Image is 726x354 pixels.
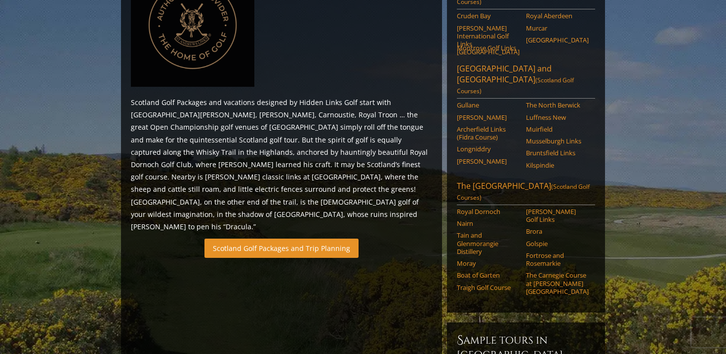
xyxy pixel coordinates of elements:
a: [PERSON_NAME] Golf Links [526,208,589,224]
a: Brora [526,227,589,235]
a: Archerfield Links (Fidra Course) [457,125,520,142]
a: Bruntsfield Links [526,149,589,157]
a: Golspie [526,240,589,248]
a: [GEOGRAPHIC_DATA] and [GEOGRAPHIC_DATA](Scotland Golf Courses) [457,63,595,99]
a: Cruden Bay [457,12,520,20]
a: [GEOGRAPHIC_DATA] [526,36,589,44]
a: The North Berwick [526,101,589,109]
a: Boat of Garten [457,271,520,279]
a: Royal Aberdeen [526,12,589,20]
a: Longniddry [457,145,520,153]
a: Gullane [457,101,520,109]
a: The Carnegie Course at [PERSON_NAME][GEOGRAPHIC_DATA] [526,271,589,295]
a: Fortrose and Rosemarkie [526,251,589,268]
a: Nairn [457,219,520,227]
a: [PERSON_NAME] [457,157,520,165]
p: Scotland Golf Packages and vacations designed by Hidden Links Golf start with [GEOGRAPHIC_DATA][P... [131,96,432,233]
a: Montrose Golf Links [457,44,520,52]
a: [PERSON_NAME] [457,113,520,121]
a: Murcar [526,24,589,32]
a: Muirfield [526,125,589,133]
a: The [GEOGRAPHIC_DATA](Scotland Golf Courses) [457,180,595,205]
a: Tain and Glenmorangie Distillery [457,231,520,255]
a: Royal Dornoch [457,208,520,215]
a: [PERSON_NAME] International Golf Links [GEOGRAPHIC_DATA] [457,24,520,56]
a: Musselburgh Links [526,137,589,145]
a: Moray [457,259,520,267]
a: Scotland Golf Packages and Trip Planning [204,239,359,258]
span: (Scotland Golf Courses) [457,182,590,202]
a: Traigh Golf Course [457,283,520,291]
a: Kilspindie [526,161,589,169]
a: Luffness New [526,113,589,121]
